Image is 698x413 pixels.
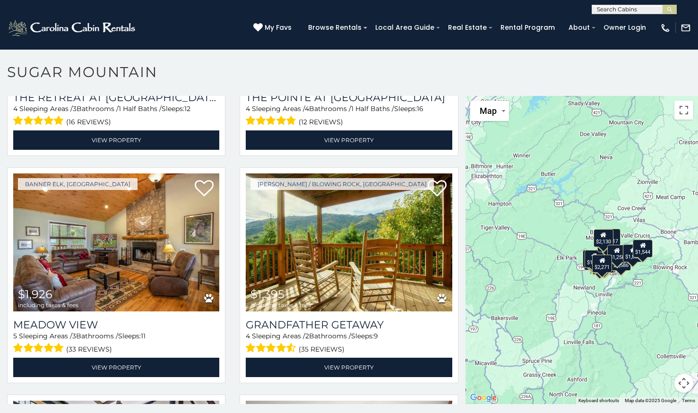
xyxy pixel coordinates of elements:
span: 9 [374,332,378,340]
img: phone-regular-white.png [660,23,671,33]
h3: The Retreat at Mountain Meadows [13,91,219,104]
a: Rental Program [496,20,560,35]
span: Map [480,106,497,116]
span: 3 [72,332,76,340]
span: including taxes & fees [18,302,78,308]
a: Meadow View $1,926 including taxes & fees [13,173,219,311]
img: Grandfather Getaway [246,173,452,311]
span: (35 reviews) [299,343,345,355]
a: About [564,20,595,35]
button: Map camera controls [674,374,693,393]
div: Sleeping Areas / Bathrooms / Sleeps: [246,331,452,355]
span: 11 [141,332,146,340]
a: The Pointe at [GEOGRAPHIC_DATA] [246,91,452,104]
a: Banner Elk, [GEOGRAPHIC_DATA] [18,178,138,190]
span: 1 Half Baths / [119,104,162,113]
img: mail-regular-white.png [681,23,691,33]
span: 4 [246,104,250,113]
span: 12 [184,104,190,113]
span: 16 [417,104,423,113]
span: $1,926 [18,287,52,301]
span: 3 [73,104,77,113]
div: $1,544 [633,240,653,258]
span: My Favs [265,23,292,33]
img: Meadow View [13,173,219,311]
div: $2,532 [583,250,603,268]
span: (16 reviews) [66,116,111,128]
a: Add to favorites [195,179,214,199]
div: $1,882 [623,244,643,262]
a: [PERSON_NAME] / Blowing Rock, [GEOGRAPHIC_DATA] [250,178,434,190]
img: Google [468,392,499,404]
span: (12 reviews) [299,116,343,128]
span: (33 reviews) [66,343,112,355]
span: $1,395 [250,287,284,301]
button: Keyboard shortcuts [578,397,619,404]
div: $6,786 [597,240,617,258]
a: View Property [13,358,219,377]
span: including taxes & fees [250,302,311,308]
div: $1,258 [607,245,627,263]
a: Grandfather Getaway [246,318,452,331]
span: Map data ©2025 Google [625,398,676,403]
span: 5 [13,332,17,340]
span: 4 [246,332,250,340]
div: Sleeping Areas / Bathrooms / Sleeps: [13,331,219,355]
a: Real Estate [443,20,491,35]
a: View Property [13,130,219,150]
div: $1,926 [585,250,604,268]
div: Sleeping Areas / Bathrooms / Sleeps: [246,104,452,128]
a: Browse Rentals [303,20,366,35]
span: 4 [305,104,309,113]
span: 2 [305,332,309,340]
a: Terms (opens in new tab) [682,398,695,403]
a: Local Area Guide [371,20,439,35]
button: Change map style [470,101,509,121]
button: Toggle fullscreen view [674,101,693,120]
img: White-1-2.png [7,18,138,37]
a: My Favs [253,23,294,33]
a: The Retreat at [GEOGRAPHIC_DATA][PERSON_NAME] [13,91,219,104]
a: Owner Login [599,20,651,35]
div: $2,130 [593,229,613,247]
div: $2,271 [592,255,612,273]
h3: The Pointe at North View [246,91,452,104]
span: 1 Half Baths / [351,104,394,113]
a: View Property [246,358,452,377]
a: Open this area in Google Maps (opens a new window) [468,392,499,404]
span: 4 [13,104,17,113]
div: $2,017 [600,229,620,247]
a: Add to favorites [428,179,447,199]
a: Grandfather Getaway $1,395 including taxes & fees [246,173,452,311]
a: Meadow View [13,318,219,331]
div: Sleeping Areas / Bathrooms / Sleeps: [13,104,219,128]
a: View Property [246,130,452,150]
